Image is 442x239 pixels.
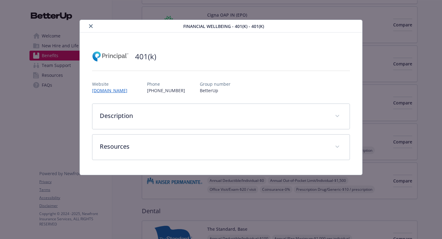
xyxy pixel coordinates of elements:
[100,142,328,151] p: Resources
[200,87,231,94] p: BetterUp
[183,23,264,29] span: Financial Wellbeing - 401(k) - 401(k)
[100,111,328,120] p: Description
[87,22,95,30] button: close
[92,88,132,93] a: [DOMAIN_NAME]
[92,135,350,160] div: Resources
[147,87,185,94] p: [PHONE_NUMBER]
[147,81,185,87] p: Phone
[135,51,156,62] h2: 401(k)
[44,20,398,175] div: details for plan Financial Wellbeing - 401(k) - 401(k)
[92,47,129,66] img: Principal Financial Group Inc
[92,104,350,129] div: Description
[200,81,231,87] p: Group number
[92,81,132,87] p: Website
